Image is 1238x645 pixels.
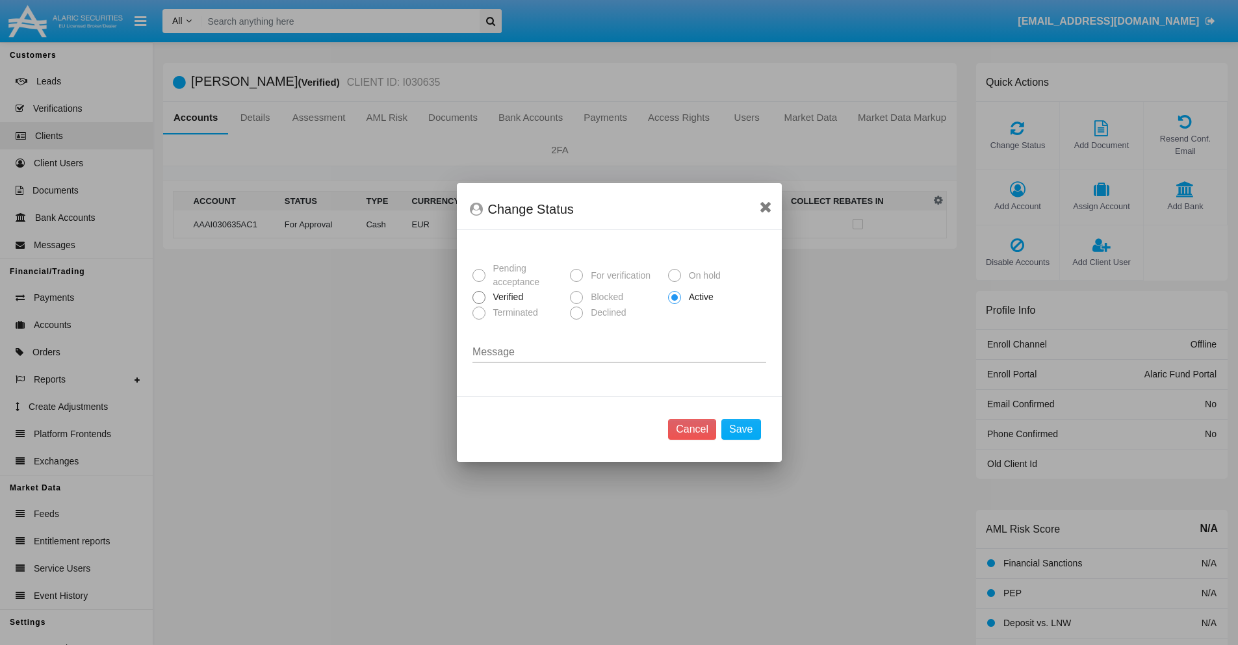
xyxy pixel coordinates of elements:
span: Pending acceptance [485,262,565,289]
button: Cancel [668,419,716,440]
span: Blocked [583,290,626,304]
span: Terminated [485,306,541,320]
span: On hold [681,269,724,283]
span: For verification [583,269,654,283]
span: Declined [583,306,629,320]
span: Active [681,290,717,304]
button: Save [721,419,760,440]
span: Verified [485,290,527,304]
div: Change Status [470,199,769,220]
